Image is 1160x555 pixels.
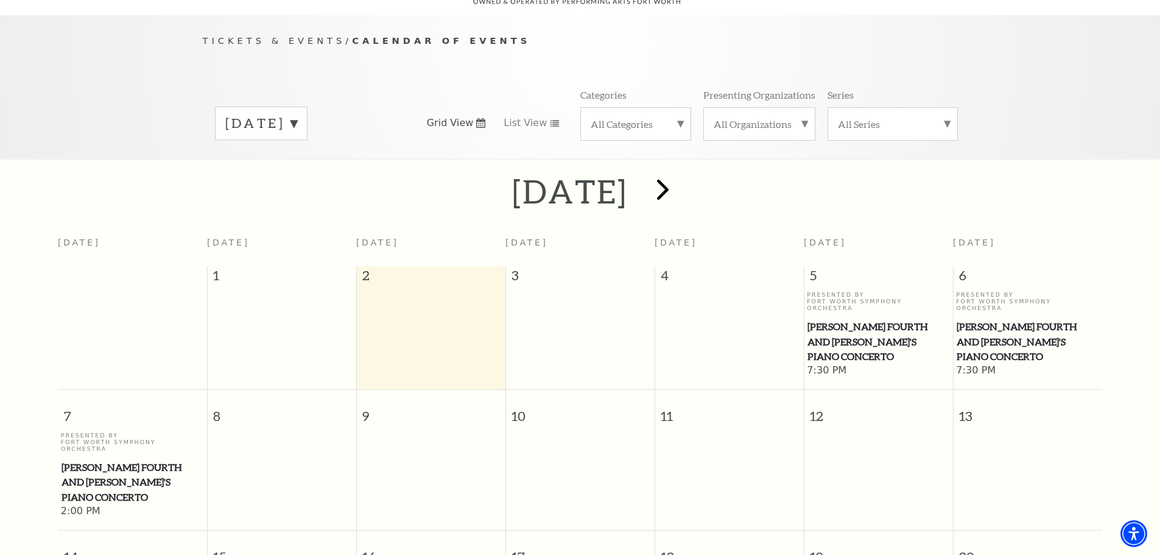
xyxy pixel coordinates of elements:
label: All Series [838,118,947,130]
span: List View [504,116,547,130]
span: 11 [655,390,804,432]
span: 2:00 PM [61,505,204,518]
p: Presenting Organizations [703,88,815,101]
span: 7:30 PM [807,364,950,378]
p: Presented By Fort Worth Symphony Orchestra [807,291,950,312]
span: [DATE] [655,238,697,247]
span: Grid View [427,116,474,130]
span: [DATE] [207,238,250,247]
span: 8 [208,390,356,432]
span: 10 [506,390,655,432]
span: Tickets & Events [203,35,346,46]
span: 13 [954,390,1103,432]
span: 7 [58,390,207,432]
span: [PERSON_NAME] Fourth and [PERSON_NAME]'s Piano Concerto [957,319,1098,364]
span: 5 [804,266,953,291]
span: 2 [357,266,505,291]
label: [DATE] [225,114,297,133]
span: [PERSON_NAME] Fourth and [PERSON_NAME]'s Piano Concerto [807,319,949,364]
span: [PERSON_NAME] Fourth and [PERSON_NAME]'s Piano Concerto [62,460,203,505]
h2: [DATE] [512,172,627,211]
span: [DATE] [804,238,846,247]
span: 9 [357,390,505,432]
div: Accessibility Menu [1120,520,1147,547]
p: Presented By Fort Worth Symphony Orchestra [956,291,1099,312]
span: 4 [655,266,804,291]
span: 3 [506,266,655,291]
p: Presented By Fort Worth Symphony Orchestra [61,432,204,453]
span: 7:30 PM [956,364,1099,378]
span: 12 [804,390,953,432]
p: Series [828,88,854,101]
label: All Organizations [714,118,805,130]
span: 1 [208,266,356,291]
label: All Categories [591,118,681,130]
span: 6 [954,266,1103,291]
p: Categories [580,88,627,101]
th: [DATE] [58,230,207,266]
span: [DATE] [953,238,996,247]
p: / [203,34,958,49]
span: [DATE] [356,238,399,247]
span: Calendar of Events [352,35,530,46]
span: [DATE] [505,238,548,247]
button: next [639,170,683,213]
